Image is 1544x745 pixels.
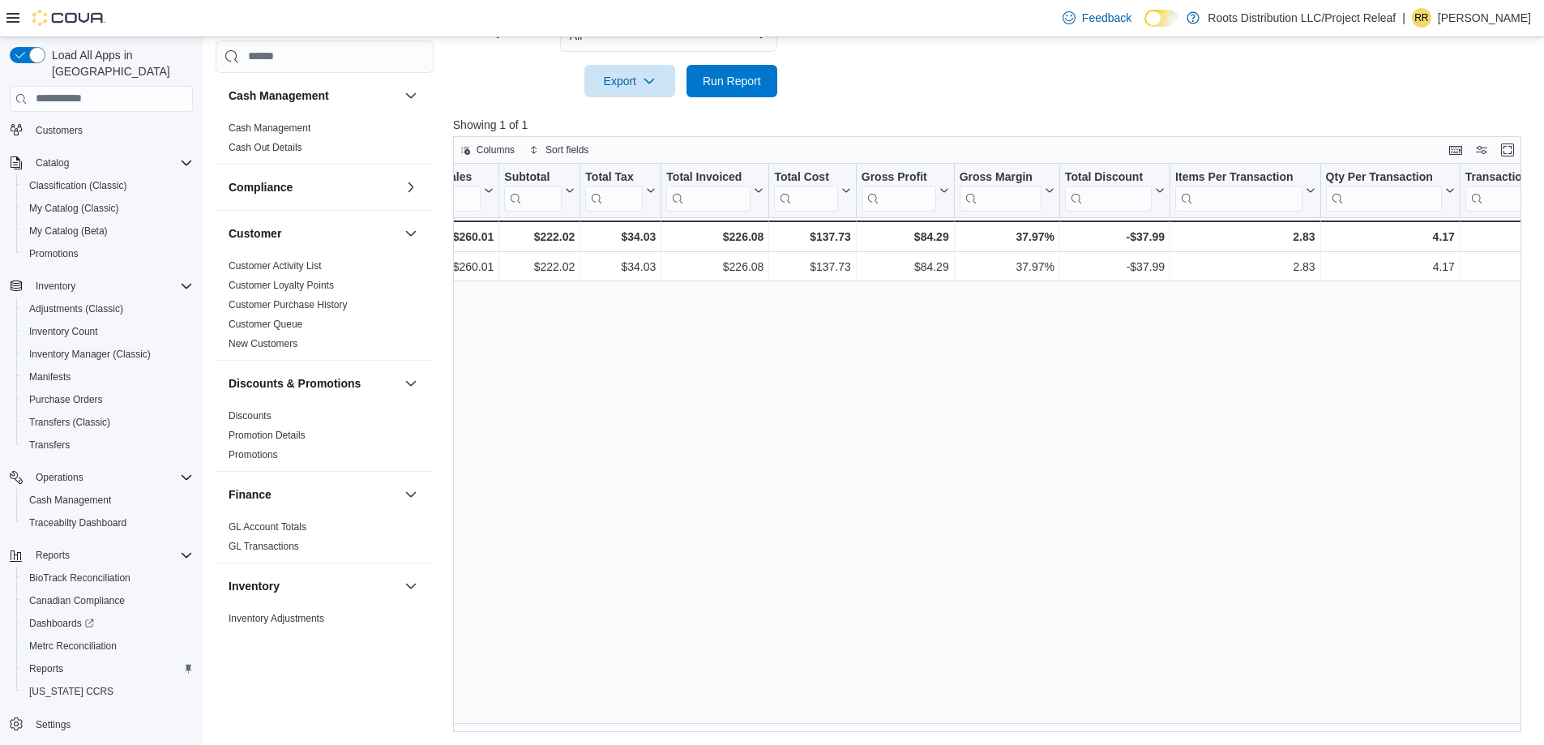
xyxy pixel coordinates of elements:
[229,410,272,422] a: Discounts
[3,466,199,489] button: Operations
[29,276,82,296] button: Inventory
[523,140,595,160] button: Sort fields
[23,390,109,409] a: Purchase Orders
[229,486,272,503] h3: Finance
[229,279,334,292] span: Customer Loyalty Points
[774,170,850,212] button: Total Cost
[23,345,193,364] span: Inventory Manager (Classic)
[23,568,193,588] span: BioTrack Reconciliation
[229,88,329,104] h3: Cash Management
[504,257,575,276] div: $222.02
[29,662,63,675] span: Reports
[229,409,272,422] span: Discounts
[23,413,193,432] span: Transfers (Classic)
[23,682,193,701] span: Washington CCRS
[45,47,193,79] span: Load All Apps in [GEOGRAPHIC_DATA]
[960,257,1054,276] div: 37.97%
[16,680,199,703] button: [US_STATE] CCRS
[229,142,302,153] a: Cash Out Details
[23,367,77,387] a: Manifests
[16,298,199,320] button: Adjustments (Classic)
[229,520,306,533] span: GL Account Totals
[504,170,562,186] div: Subtotal
[36,280,75,293] span: Inventory
[504,227,575,246] div: $222.02
[229,299,348,310] a: Customer Purchase History
[29,714,193,734] span: Settings
[666,257,763,276] div: $226.08
[229,449,278,460] a: Promotions
[23,490,118,510] a: Cash Management
[862,170,936,212] div: Gross Profit
[585,170,643,186] div: Total Tax
[229,225,398,242] button: Customer
[23,513,133,533] a: Traceabilty Dashboard
[1208,8,1396,28] p: Roots Distribution LLC/Project Releaf
[585,170,656,212] button: Total Tax
[16,320,199,343] button: Inventory Count
[401,485,421,504] button: Finance
[666,170,751,186] div: Total Invoiced
[666,227,763,246] div: $226.08
[29,119,193,139] span: Customers
[23,299,193,319] span: Adjustments (Classic)
[29,348,151,361] span: Inventory Manager (Classic)
[862,170,949,212] button: Gross Profit
[453,117,1533,133] p: Showing 1 of 1
[29,640,117,653] span: Metrc Reconciliation
[23,435,76,455] a: Transfers
[29,153,75,173] button: Catalog
[1325,170,1454,212] button: Qty Per Transaction
[229,260,322,272] a: Customer Activity List
[216,406,434,471] div: Discounts & Promotions
[1472,140,1491,160] button: Display options
[16,635,199,657] button: Metrc Reconciliation
[16,343,199,366] button: Inventory Manager (Classic)
[774,170,837,212] div: Total Cost
[959,227,1054,246] div: 37.97%
[29,121,89,140] a: Customers
[229,122,310,134] a: Cash Management
[23,176,193,195] span: Classification (Classic)
[401,576,421,596] button: Inventory
[959,170,1041,186] div: Gross Margin
[862,257,949,276] div: $84.29
[29,370,71,383] span: Manifests
[29,302,123,315] span: Adjustments (Classic)
[774,227,850,246] div: $137.73
[585,227,656,246] div: $34.03
[16,242,199,265] button: Promotions
[229,429,306,442] span: Promotion Details
[1065,227,1165,246] div: -$37.99
[16,489,199,512] button: Cash Management
[1175,227,1315,246] div: 2.83
[29,494,111,507] span: Cash Management
[504,170,562,212] div: Subtotal
[229,540,299,553] span: GL Transactions
[229,375,361,392] h3: Discounts & Promotions
[1065,170,1165,212] button: Total Discount
[1144,27,1145,28] span: Dark Mode
[229,486,398,503] button: Finance
[229,259,322,272] span: Customer Activity List
[959,170,1041,212] div: Gross Margin
[16,657,199,680] button: Reports
[29,468,193,487] span: Operations
[1175,257,1315,276] div: 2.83
[216,118,434,164] div: Cash Management
[229,541,299,552] a: GL Transactions
[229,448,278,461] span: Promotions
[1446,140,1465,160] button: Keyboard shortcuts
[29,325,98,338] span: Inventory Count
[1082,10,1131,26] span: Feedback
[16,434,199,456] button: Transfers
[401,374,421,393] button: Discounts & Promotions
[406,257,494,276] div: $260.01
[1056,2,1138,34] a: Feedback
[36,549,70,562] span: Reports
[686,65,777,97] button: Run Report
[774,170,837,186] div: Total Cost
[477,143,515,156] span: Columns
[16,366,199,388] button: Manifests
[1325,170,1441,186] div: Qty Per Transaction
